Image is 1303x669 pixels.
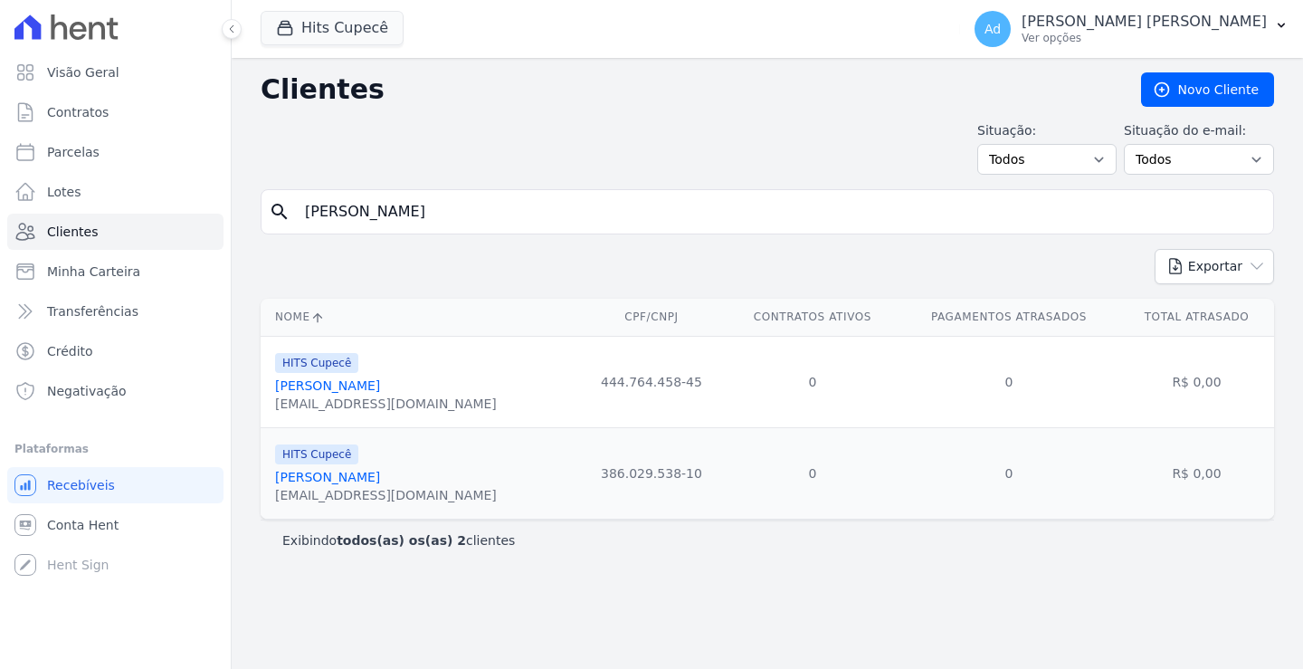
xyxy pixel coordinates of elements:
[1119,427,1274,519] td: R$ 0,00
[47,516,119,534] span: Conta Hent
[47,342,93,360] span: Crédito
[7,94,224,130] a: Contratos
[47,476,115,494] span: Recebíveis
[7,54,224,91] a: Visão Geral
[275,378,380,393] a: [PERSON_NAME]
[7,373,224,409] a: Negativação
[727,336,899,427] td: 0
[47,183,81,201] span: Lotes
[7,467,224,503] a: Recebíveis
[1155,249,1274,284] button: Exportar
[727,427,899,519] td: 0
[984,23,1001,35] span: Ad
[47,223,98,241] span: Clientes
[47,263,140,281] span: Minha Carteira
[275,444,358,464] span: HITS Cupecê
[275,486,497,504] div: [EMAIL_ADDRESS][DOMAIN_NAME]
[1141,72,1274,107] a: Novo Cliente
[727,299,899,336] th: Contratos Ativos
[1119,336,1274,427] td: R$ 0,00
[275,353,358,373] span: HITS Cupecê
[337,533,466,548] b: todos(as) os(as) 2
[576,336,727,427] td: 444.764.458-45
[275,470,380,484] a: [PERSON_NAME]
[960,4,1303,54] button: Ad [PERSON_NAME] [PERSON_NAME] Ver opções
[275,395,497,413] div: [EMAIL_ADDRESS][DOMAIN_NAME]
[47,63,119,81] span: Visão Geral
[1022,31,1267,45] p: Ver opções
[14,438,216,460] div: Plataformas
[576,427,727,519] td: 386.029.538-10
[7,333,224,369] a: Crédito
[269,201,290,223] i: search
[1124,121,1274,140] label: Situação do e-mail:
[261,73,1112,106] h2: Clientes
[1022,13,1267,31] p: [PERSON_NAME] [PERSON_NAME]
[899,299,1119,336] th: Pagamentos Atrasados
[47,302,138,320] span: Transferências
[261,299,576,336] th: Nome
[899,336,1119,427] td: 0
[1119,299,1274,336] th: Total Atrasado
[282,531,515,550] p: Exibindo clientes
[7,253,224,290] a: Minha Carteira
[47,143,100,161] span: Parcelas
[7,214,224,250] a: Clientes
[47,103,109,121] span: Contratos
[899,427,1119,519] td: 0
[47,382,127,400] span: Negativação
[977,121,1117,140] label: Situação:
[261,11,404,45] button: Hits Cupecê
[7,174,224,210] a: Lotes
[7,134,224,170] a: Parcelas
[294,194,1266,230] input: Buscar por nome, CPF ou e-mail
[7,293,224,330] a: Transferências
[7,507,224,543] a: Conta Hent
[576,299,727,336] th: CPF/CNPJ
